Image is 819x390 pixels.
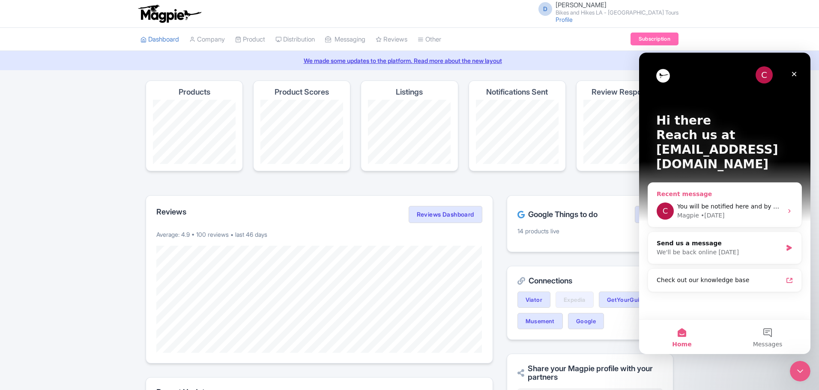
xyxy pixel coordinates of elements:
[517,226,663,235] p: 14 products live
[556,10,679,15] small: Bikes and Hikes LA - [GEOGRAPHIC_DATA] Tours
[18,195,143,204] div: We'll be back online [DATE]
[235,28,265,51] a: Product
[325,28,365,51] a: Messaging
[33,289,52,295] span: Home
[38,158,60,167] div: Magpie
[517,292,550,308] a: Viator
[635,206,663,223] a: Hub
[38,150,312,157] span: You will be notified here and by email ([PERSON_NAME][EMAIL_ADDRESS][DOMAIN_NAME])
[517,210,598,219] h2: Google Things to do
[517,313,563,329] a: Musement
[568,313,604,329] a: Google
[86,267,171,301] button: Messages
[9,179,163,211] div: Send us a messageWe'll be back online [DATE]
[517,277,663,285] h2: Connections
[18,223,143,232] div: Check out our knowledge base
[275,88,329,96] h4: Product Scores
[189,28,225,51] a: Company
[5,56,814,65] a: We made some updates to the platform. Read more about the new layout
[156,230,482,239] p: Average: 4.9 • 100 reviews • last 46 days
[396,88,423,96] h4: Listings
[114,289,143,295] span: Messages
[147,14,163,29] div: Close
[140,28,179,51] a: Dashboard
[62,158,86,167] div: • [DATE]
[639,53,810,354] iframe: Intercom live chat
[517,364,663,381] h2: Share your Magpie profile with your partners
[156,208,186,216] h2: Reviews
[533,2,679,15] a: D [PERSON_NAME] Bikes and Hikes LA - [GEOGRAPHIC_DATA] Tours
[275,28,315,51] a: Distribution
[556,1,607,9] span: [PERSON_NAME]
[376,28,407,51] a: Reviews
[631,33,679,45] a: Subscription
[486,88,548,96] h4: Notifications Sent
[592,88,658,96] h4: Review Responses
[18,186,143,195] div: Send us a message
[599,292,655,308] a: GetYourGuide
[179,88,210,96] h4: Products
[538,2,552,16] span: D
[790,361,810,381] iframe: Intercom live chat
[409,206,482,223] a: Reviews Dashboard
[136,4,203,23] img: logo-ab69f6fb50320c5b225c76a69d11143b.png
[12,220,159,235] a: Check out our knowledge base
[556,292,594,308] a: Expedia
[556,16,573,23] a: Profile
[418,28,441,51] a: Other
